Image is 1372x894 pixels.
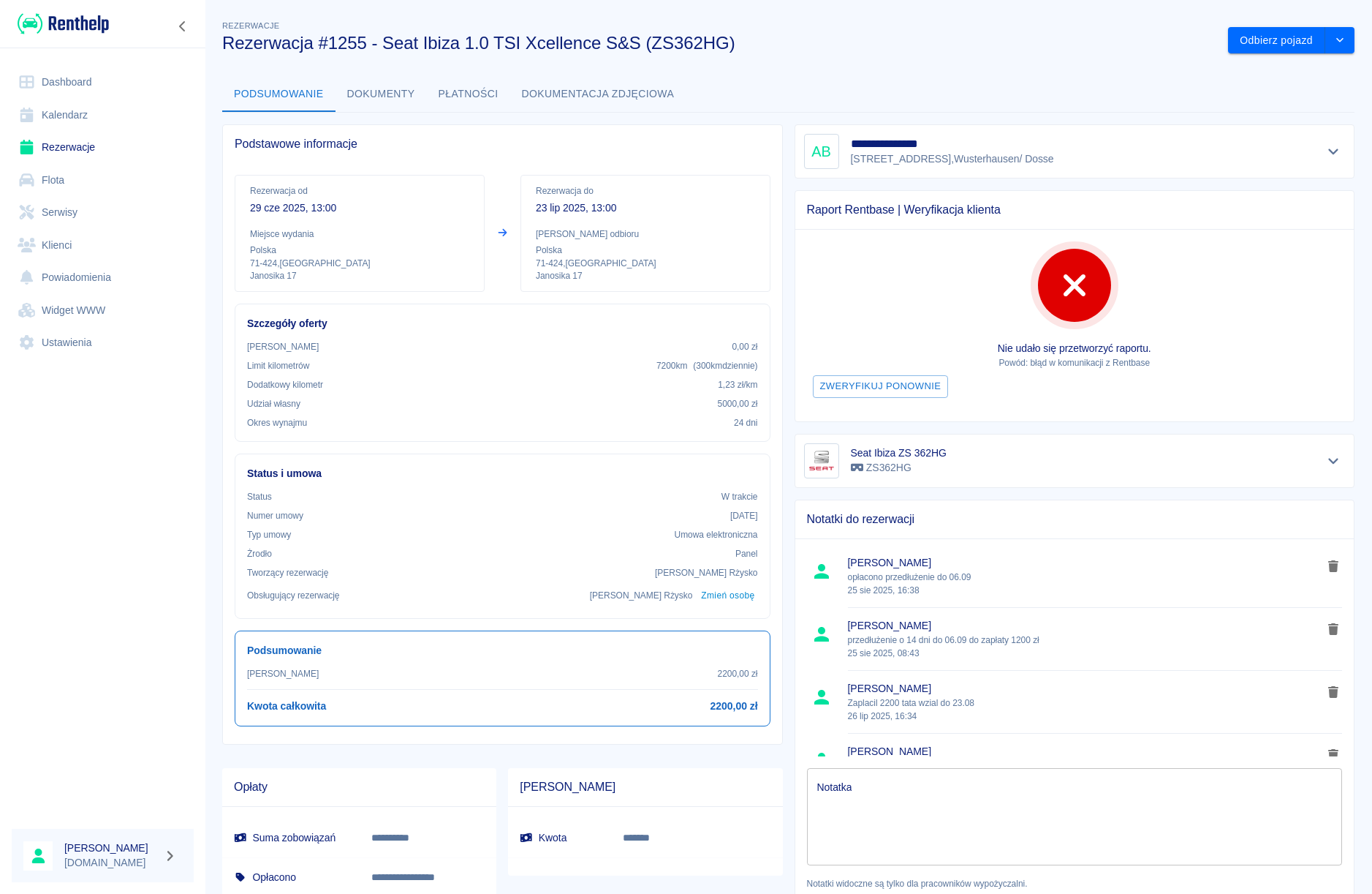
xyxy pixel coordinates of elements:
[12,196,194,229] a: Serwisy
[1322,745,1344,765] button: delete note
[848,618,1323,634] span: [PERSON_NAME]
[851,446,947,460] h6: Seat Ibiza ZS 362HG
[718,378,757,391] p: 1,23 zł /km
[807,512,1343,527] span: Notatki do rezerwacji
[12,12,109,36] a: Renthelp logo
[848,696,1323,723] p: Zaplacil 2200 tata wzial do 23.08
[247,528,291,541] p: Typ umowy
[851,151,1054,167] p: [STREET_ADDRESS] , Wusterhausen/ Dosse
[813,375,949,398] button: Zweryfikuj ponownie
[247,547,272,560] p: Żrodło
[250,257,469,270] p: 71-424 , [GEOGRAPHIC_DATA]
[536,270,755,282] p: Janosika 17
[12,294,194,327] a: Widget WWW
[1322,683,1344,702] button: delete note
[250,200,469,216] p: 29 cze 2025, 13:00
[247,340,319,353] p: [PERSON_NAME]
[247,359,309,372] p: Limit kilometrów
[536,200,755,216] p: 23 lip 2025, 13:00
[656,359,758,372] p: 7200 km
[848,681,1323,696] span: [PERSON_NAME]
[732,340,757,353] p: 0,00 zł
[247,589,340,602] p: Obsługujący rezerwację
[247,509,303,522] p: Numer umowy
[807,356,1343,369] p: Powód: błąd w komunikacji z Rentbase
[807,877,1343,890] p: Notatki widoczne są tylko dla pracowników wypożyczalni.
[536,184,755,198] p: Rezerwacja do
[1322,557,1344,576] button: delete note
[718,667,758,680] p: 2200,00 zł
[735,547,758,560] p: Panel
[848,584,1323,597] p: 25 sie 2025, 16:38
[590,589,693,602] p: [PERSON_NAME] Rżysko
[848,710,1323,723] p: 26 lip 2025, 16:34
[807,341,1343,356] p: Nie udało się przetworzyć raportu.
[510,77,686,112] button: Dokumentacja zdjęciowa
[64,841,158,855] h6: [PERSON_NAME]
[247,699,326,714] h6: Kwota całkowita
[18,12,109,36] img: Renthelp logo
[336,77,427,112] button: Dokumenty
[234,870,348,884] h6: Opłacono
[675,528,758,541] p: Umowa elektroniczna
[851,460,947,476] p: ZS362HG
[12,261,194,294] a: Powiadomienia
[64,855,158,871] p: [DOMAIN_NAME]
[247,397,300,410] p: Udział własny
[536,244,755,257] p: Polska
[848,555,1323,571] span: [PERSON_NAME]
[848,744,1323,759] span: [PERSON_NAME]
[222,21,279,30] span: Rezerwacje
[807,203,1343,217] span: Raport Rentbase | Weryfikacja klienta
[222,33,1216,53] h3: Rezerwacja #1255 - Seat Ibiza 1.0 TSI Xcellence S&S (ZS362HG)
[718,397,758,410] p: 5000,00 zł
[247,378,323,391] p: Dodatkowy kilometr
[235,137,770,151] span: Podstawowe informacje
[520,780,770,795] span: [PERSON_NAME]
[12,99,194,132] a: Kalendarz
[721,490,758,503] p: W trakcie
[250,184,469,198] p: Rezerwacja od
[804,134,839,169] div: AB
[247,316,758,331] h6: Szczegóły oferty
[536,257,755,270] p: 71-424 , [GEOGRAPHIC_DATA]
[730,509,758,522] p: [DATE]
[247,643,758,658] h6: Podsumowanie
[12,131,194,164] a: Rezerwacje
[693,361,757,371] span: ( 300 km dziennie )
[247,566,328,579] p: Tworzący rezerwację
[520,830,599,845] h6: Kwota
[848,647,1323,660] p: 25 sie 2025, 08:43
[234,830,348,845] h6: Suma zobowiązań
[710,699,758,714] h6: 2200,00 zł
[1322,451,1346,471] button: Pokaż szczegóły
[655,566,758,579] p: [PERSON_NAME] Rżysko
[427,77,510,112] button: Płatności
[807,446,836,476] img: Image
[247,416,307,429] p: Okres wynajmu
[12,229,194,262] a: Klienci
[12,164,194,197] a: Flota
[250,270,469,282] p: Janosika 17
[1228,27,1325,54] button: Odbierz pojazd
[250,244,469,257] p: Polska
[172,17,194,36] button: Zwiń nawigację
[247,466,758,481] h6: Status i umowa
[247,667,319,680] p: [PERSON_NAME]
[1322,141,1346,162] button: Pokaż szczegóły
[12,326,194,359] a: Ustawienia
[247,490,272,503] p: Status
[848,634,1323,660] p: przedłużenie o 14 dni do 06.09 do zapłaty 1200 zł
[848,571,1323,597] p: opłacono przedłużenie do 06.09
[698,585,757,606] button: Zmień osobę
[1322,620,1344,639] button: delete note
[734,416,757,429] p: 24 dni
[234,780,485,795] span: Opłaty
[250,228,469,241] p: Miejsce wydania
[536,228,755,241] p: [PERSON_NAME] odbioru
[1325,27,1354,54] button: drop-down
[222,77,336,112] button: Podsumowanie
[12,66,194,99] a: Dashboard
